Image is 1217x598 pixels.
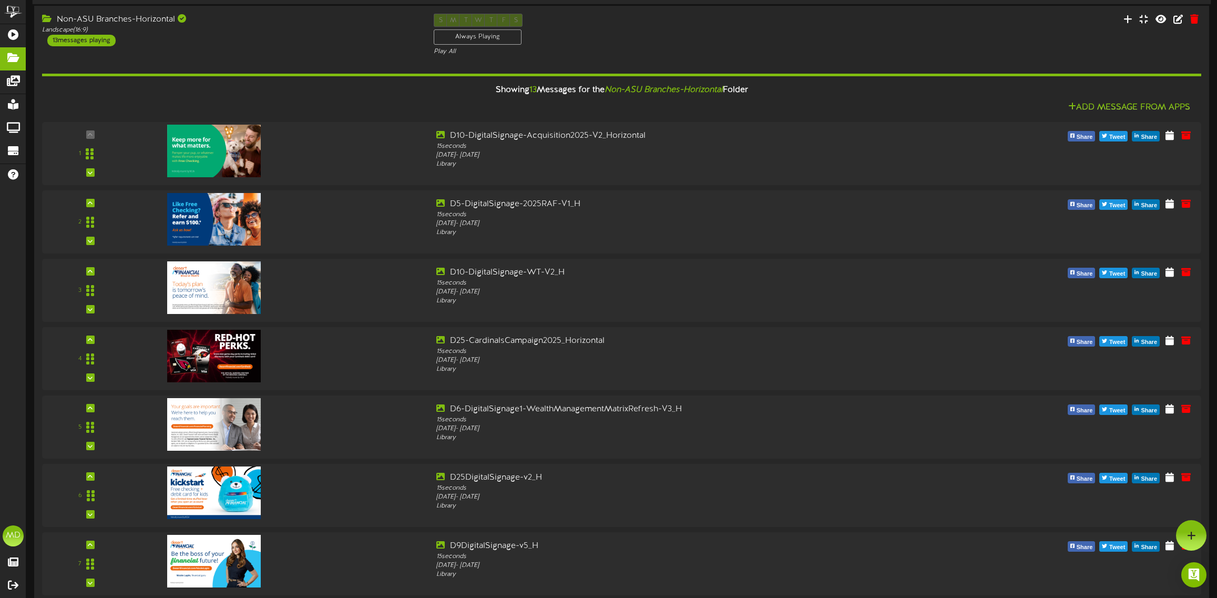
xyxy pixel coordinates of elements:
div: 15 seconds [436,210,904,219]
button: Share [1132,336,1160,347]
div: Library [436,365,904,374]
button: Tweet [1099,541,1128,552]
span: Tweet [1107,542,1127,553]
span: Share [1139,131,1159,143]
button: Tweet [1099,131,1128,141]
span: Share [1139,268,1159,280]
span: Share [1075,337,1095,348]
div: Landscape ( 16:9 ) [42,26,418,35]
button: Share [1132,268,1160,278]
span: Tweet [1107,337,1127,348]
img: 1fad2843-ad0d-4298-8cfe-d8e761ffdbfe.jpg [167,535,261,587]
span: Share [1075,405,1095,417]
div: [DATE] - [DATE] [436,356,904,365]
button: Share [1068,199,1096,210]
button: Share [1068,268,1096,278]
div: 6 [78,491,82,500]
i: Non-ASU Branches-Horizontal [605,85,723,95]
span: Tweet [1107,200,1127,211]
button: Share [1132,541,1160,552]
span: Share [1075,542,1095,553]
span: Tweet [1107,131,1127,143]
div: MD [3,525,24,546]
button: Tweet [1099,473,1128,483]
span: Tweet [1107,405,1127,417]
div: D6-DigitalSignage1-WealthManagementMatrixRefresh-V3_H [436,403,904,415]
button: Share [1068,541,1096,552]
div: [DATE] - [DATE] [436,151,904,160]
button: Share [1132,404,1160,415]
div: D10-DigitalSignage-Acquisition2025-V2_Horizontal [436,130,904,142]
div: [DATE] - [DATE] [436,493,904,502]
button: Tweet [1099,336,1128,347]
button: Share [1132,473,1160,483]
img: 0bc3a69d-eb5f-41f1-9db1-67b8153ad178.jpg [167,330,261,382]
div: D25DigitalSignage-v2_H [436,472,904,484]
div: 15 seconds [436,279,904,288]
button: Share [1132,131,1160,141]
img: e886538a-674b-45cd-a382-c346016f803f.jpg [167,467,261,519]
div: D10-DigitalSignage-WT-V2_H [436,267,904,279]
div: 15 seconds [436,552,904,561]
div: 15 seconds [436,484,904,493]
div: Library [436,297,904,306]
div: D9DigitalSignage-v5_H [436,540,904,552]
div: 15 seconds [436,415,904,424]
button: Share [1068,473,1096,483]
div: 15 seconds [436,347,904,356]
span: Share [1139,542,1159,553]
div: Library [436,433,904,442]
img: 6d2267c0-db8b-47d2-81b9-65ab13e26ec1.jpg [167,398,261,451]
div: [DATE] - [DATE] [436,424,904,433]
span: Share [1075,200,1095,211]
span: Tweet [1107,473,1127,485]
span: Share [1075,131,1095,143]
span: Share [1075,268,1095,280]
div: D25-CardinalsCampaign2025_Horizontal [436,335,904,347]
button: Share [1068,404,1096,415]
div: 13 messages playing [47,35,116,46]
img: a32dff67-9615-4a9b-a992-1e5af36f42db.jpg [167,125,261,177]
div: Non-ASU Branches-Horizontal [42,14,418,26]
div: [DATE] - [DATE] [436,561,904,570]
div: Library [436,160,904,169]
span: Share [1139,200,1159,211]
div: Library [436,570,904,579]
button: Share [1068,131,1096,141]
div: Library [436,228,904,237]
span: Share [1139,405,1159,417]
button: Tweet [1099,404,1128,415]
div: Open Intercom Messenger [1181,562,1206,587]
div: Always Playing [434,29,521,45]
div: D5-DigitalSignage-2025RAF-V1_H [436,198,904,210]
span: 13 [529,85,537,95]
div: Play All [434,47,810,56]
img: a7f30e58-c52a-415b-bcf6-7400d76f5f1a.jpg [167,261,261,314]
span: Share [1139,473,1159,485]
button: Tweet [1099,268,1128,278]
button: Tweet [1099,199,1128,210]
div: Showing Messages for the Folder [34,79,1209,102]
div: [DATE] - [DATE] [436,219,904,228]
button: Add Message From Apps [1065,101,1193,114]
button: Share [1132,199,1160,210]
div: Library [436,502,904,511]
span: Share [1139,337,1159,348]
span: Tweet [1107,268,1127,280]
div: [DATE] - [DATE] [436,288,904,297]
button: Share [1068,336,1096,347]
span: Share [1075,473,1095,485]
div: 15 seconds [436,142,904,151]
img: 46100916-a10d-4f4a-a28f-51b073ead09a.jpg [167,193,261,246]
